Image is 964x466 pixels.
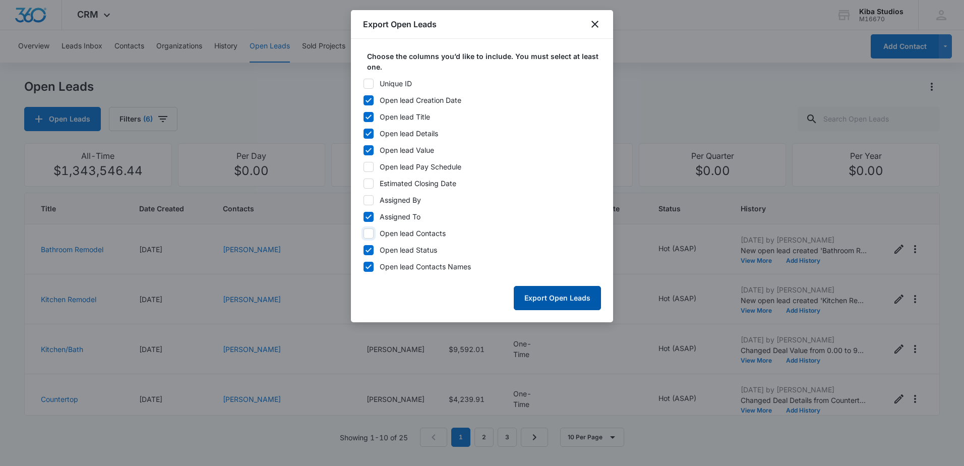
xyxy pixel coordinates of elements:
div: Open lead Title [380,111,430,122]
div: Unique ID [380,78,412,89]
div: Open lead Value [380,145,434,155]
h1: Export Open Leads [363,18,437,30]
div: Open lead Details [380,128,438,139]
div: Estimated Closing Date [380,178,456,189]
label: Choose the columns you’d like to include. You must select at least one. [367,51,605,72]
div: Open lead Pay Schedule [380,161,461,172]
div: Open lead Status [380,245,437,255]
button: close [589,18,601,30]
div: Open lead Creation Date [380,95,461,105]
button: Export Open Leads [514,286,601,310]
div: Open lead Contacts Names [380,261,471,272]
div: Open lead Contacts [380,228,446,239]
div: Assigned To [380,211,420,222]
div: Assigned By [380,195,421,205]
